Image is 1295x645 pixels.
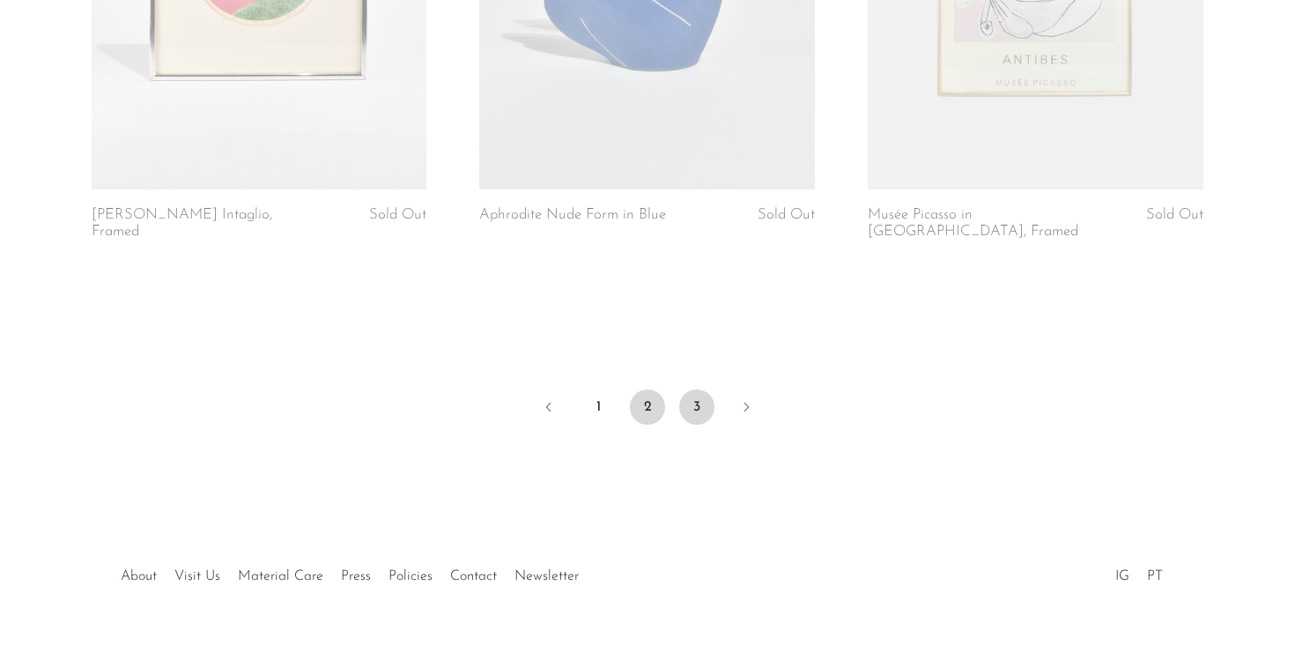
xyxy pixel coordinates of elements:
ul: Quick links [112,555,588,589]
a: Material Care [238,569,323,583]
span: Sold Out [369,207,426,222]
a: Press [341,569,371,583]
a: PT [1147,569,1163,583]
a: Previous [531,389,566,428]
span: 2 [630,389,665,425]
span: Sold Out [1146,207,1203,222]
a: Aphrodite Nude Form in Blue [479,207,666,223]
a: 3 [679,389,714,425]
span: Sold Out [758,207,815,222]
ul: Social Medias [1106,555,1172,589]
a: Visit Us [174,569,220,583]
a: Musée Picasso in [GEOGRAPHIC_DATA], Framed [868,207,1092,240]
a: 1 [581,389,616,425]
a: Next [729,389,764,428]
a: IG [1115,569,1129,583]
a: Contact [450,569,497,583]
a: [PERSON_NAME] Intaglio, Framed [92,207,316,240]
a: Policies [388,569,433,583]
a: About [121,569,157,583]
